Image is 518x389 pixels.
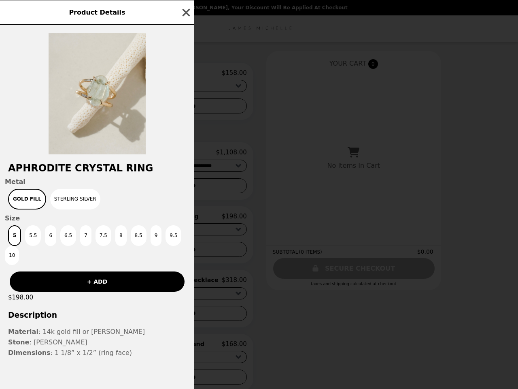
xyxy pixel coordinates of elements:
[166,225,181,246] button: 9.5
[115,225,127,246] button: 8
[10,271,185,292] button: + ADD
[5,178,189,186] span: Metal
[151,225,162,246] button: 9
[8,189,46,209] button: Gold Fill
[5,246,19,265] button: 10
[50,189,100,209] button: Sterling Silver
[49,33,146,154] img: Gold Fill / 5
[69,9,125,16] span: Product Details
[45,225,56,246] button: 6
[8,338,29,346] strong: Stone
[5,214,189,222] span: Size
[96,225,111,246] button: 7.5
[8,225,21,246] button: 5
[8,349,51,357] strong: Dimensions
[8,327,186,358] p: : 14k gold fill or [PERSON_NAME] : [PERSON_NAME] : 1 1/8” x 1/2” (ring face)
[25,225,41,246] button: 5.5
[131,225,146,246] button: 8.5
[8,328,38,336] strong: Material
[80,225,91,246] button: 7
[60,225,76,246] button: 6.5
